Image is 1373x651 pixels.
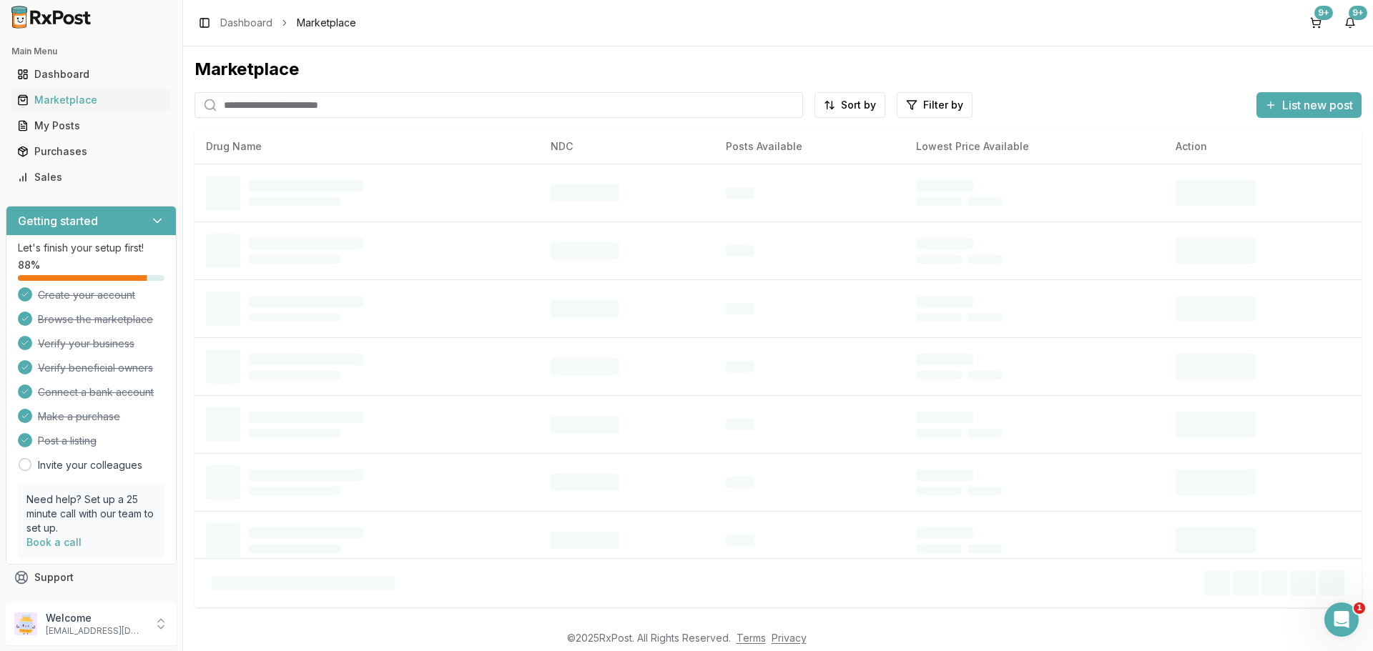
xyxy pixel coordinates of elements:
span: Post a listing [38,434,97,448]
p: Welcome [46,611,145,625]
div: Marketplace [17,93,165,107]
th: NDC [539,129,714,164]
a: Marketplace [11,87,171,113]
button: Filter by [897,92,973,118]
span: Make a purchase [38,409,120,424]
div: Sales [17,170,165,184]
span: Feedback [34,596,83,610]
nav: breadcrumb [220,16,356,30]
button: List new post [1256,92,1362,118]
div: 9+ [1314,6,1333,20]
p: Let's finish your setup first! [18,241,164,255]
p: Need help? Set up a 25 minute call with our team to set up. [26,492,156,535]
a: Sales [11,164,171,190]
div: 9+ [1349,6,1367,20]
th: Action [1164,129,1362,164]
span: Marketplace [297,16,356,30]
button: Support [6,565,177,590]
button: Marketplace [6,89,177,111]
a: My Posts [11,113,171,139]
p: [EMAIL_ADDRESS][DOMAIN_NAME] [46,625,145,637]
span: Connect a bank account [38,385,154,399]
iframe: Intercom live chat [1324,602,1359,637]
a: Dashboard [220,16,272,30]
div: Dashboard [17,67,165,81]
span: Filter by [923,98,963,112]
div: My Posts [17,119,165,133]
button: My Posts [6,114,177,137]
a: Dashboard [11,61,171,87]
span: List new post [1282,96,1353,114]
th: Drug Name [195,129,539,164]
button: Sales [6,166,177,189]
a: Invite your colleagues [38,458,142,472]
div: Marketplace [195,58,1362,81]
img: RxPost Logo [6,6,97,29]
button: Sort by [815,92,885,118]
button: 9+ [1304,11,1327,34]
a: Privacy [772,632,807,644]
a: Purchases [11,139,171,164]
th: Posts Available [714,129,905,164]
div: Purchases [17,144,165,159]
button: Purchases [6,140,177,163]
th: Lowest Price Available [905,129,1165,164]
img: User avatar [14,612,37,635]
a: Terms [737,632,766,644]
span: Browse the marketplace [38,312,153,327]
h3: Getting started [18,212,98,229]
span: 1 [1354,602,1365,614]
button: 9+ [1339,11,1362,34]
a: Book a call [26,536,82,548]
button: Feedback [6,590,177,616]
span: Verify your business [38,337,134,351]
span: Sort by [841,98,876,112]
h2: Main Menu [11,46,171,57]
span: 88 % [18,258,40,272]
a: List new post [1256,99,1362,114]
span: Verify beneficial owners [38,361,153,375]
button: Dashboard [6,63,177,86]
span: Create your account [38,288,135,302]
